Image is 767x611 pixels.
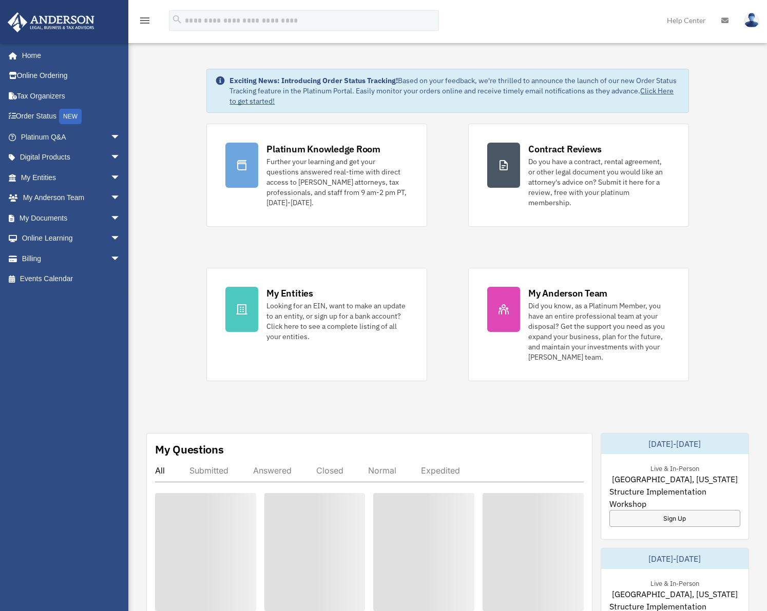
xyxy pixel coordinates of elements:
[253,465,292,476] div: Answered
[7,269,136,289] a: Events Calendar
[528,143,602,155] div: Contract Reviews
[59,109,82,124] div: NEW
[110,248,131,269] span: arrow_drop_down
[468,124,689,227] a: Contract Reviews Do you have a contract, rental agreement, or other legal document you would like...
[139,18,151,27] a: menu
[206,124,427,227] a: Platinum Knowledge Room Further your learning and get your questions answered real-time with dire...
[528,156,670,208] div: Do you have a contract, rental agreement, or other legal document you would like an attorney's ad...
[266,143,380,155] div: Platinum Knowledge Room
[139,14,151,27] i: menu
[468,268,689,381] a: My Anderson Team Did you know, as a Platinum Member, you have an entire professional team at your...
[601,548,749,569] div: [DATE]-[DATE]
[612,473,738,485] span: [GEOGRAPHIC_DATA], [US_STATE]
[155,465,165,476] div: All
[7,66,136,86] a: Online Ordering
[110,188,131,209] span: arrow_drop_down
[229,75,680,106] div: Based on your feedback, we're thrilled to announce the launch of our new Order Status Tracking fe...
[744,13,759,28] img: User Pic
[642,577,707,588] div: Live & In-Person
[110,167,131,188] span: arrow_drop_down
[266,287,313,300] div: My Entities
[528,301,670,362] div: Did you know, as a Platinum Member, you have an entire professional team at your disposal? Get th...
[229,76,398,85] strong: Exciting News: Introducing Order Status Tracking!
[368,465,396,476] div: Normal
[155,442,224,457] div: My Questions
[110,228,131,249] span: arrow_drop_down
[110,127,131,148] span: arrow_drop_down
[7,208,136,228] a: My Documentsarrow_drop_down
[642,462,707,473] div: Live & In-Person
[110,147,131,168] span: arrow_drop_down
[206,268,427,381] a: My Entities Looking for an EIN, want to make an update to an entity, or sign up for a bank accoun...
[189,465,228,476] div: Submitted
[7,167,136,188] a: My Entitiesarrow_drop_down
[7,248,136,269] a: Billingarrow_drop_down
[609,485,741,510] span: Structure Implementation Workshop
[110,208,131,229] span: arrow_drop_down
[612,588,738,600] span: [GEOGRAPHIC_DATA], [US_STATE]
[7,127,136,147] a: Platinum Q&Aarrow_drop_down
[266,156,408,208] div: Further your learning and get your questions answered real-time with direct access to [PERSON_NAM...
[7,86,136,106] a: Tax Organizers
[421,465,460,476] div: Expedited
[229,86,674,106] a: Click Here to get started!
[266,301,408,342] div: Looking for an EIN, want to make an update to an entity, or sign up for a bank account? Click her...
[601,433,749,454] div: [DATE]-[DATE]
[316,465,343,476] div: Closed
[7,147,136,168] a: Digital Productsarrow_drop_down
[5,12,98,32] img: Anderson Advisors Platinum Portal
[609,510,741,527] a: Sign Up
[7,188,136,208] a: My Anderson Teamarrow_drop_down
[171,14,183,25] i: search
[528,287,607,300] div: My Anderson Team
[7,45,131,66] a: Home
[7,106,136,127] a: Order StatusNEW
[7,228,136,249] a: Online Learningarrow_drop_down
